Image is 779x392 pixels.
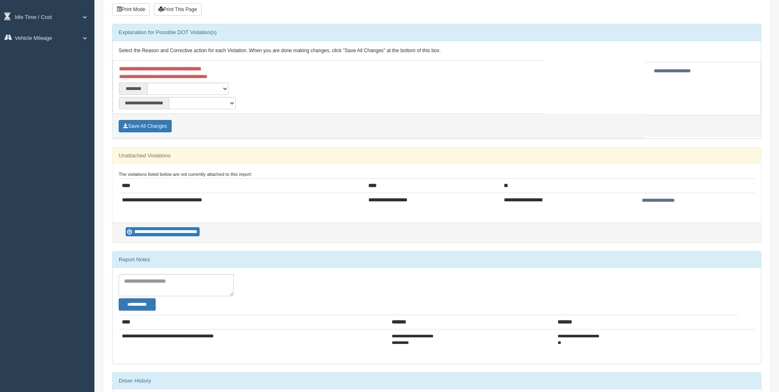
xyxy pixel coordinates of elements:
[119,298,156,311] button: Change Filter Options
[154,3,202,16] button: Print This Page
[113,251,761,268] div: Report Notes
[113,24,761,41] div: Explanation for Possible DOT Violation(s)
[113,373,761,389] div: Driver History
[112,3,150,16] button: Print Mode
[119,120,172,132] button: Save
[119,172,252,177] small: The violations listed below are not currently attached to this report:
[113,41,761,61] div: Select the Reason and Corrective action for each Violation. When you are done making changes, cli...
[113,148,761,164] div: Unattached Violations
